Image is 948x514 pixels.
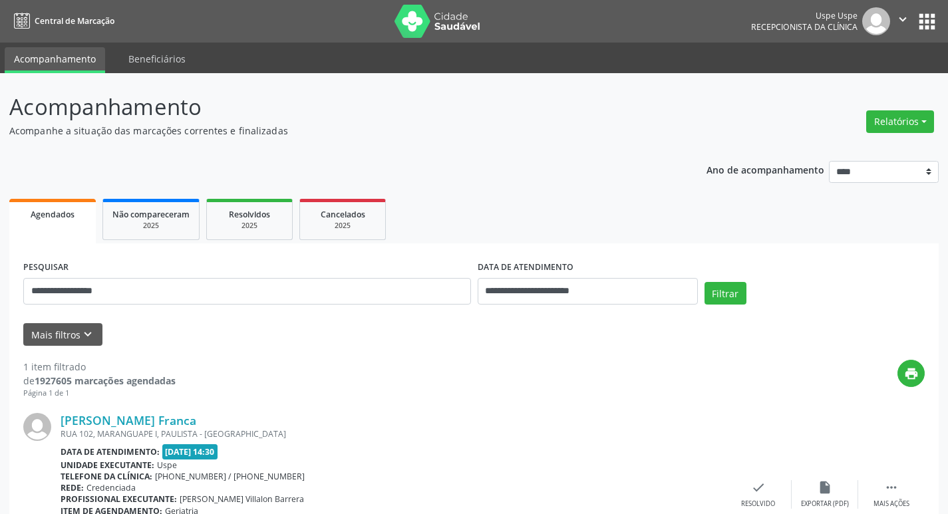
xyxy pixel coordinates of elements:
div: 2025 [112,221,190,231]
button: apps [915,10,939,33]
span: Central de Marcação [35,15,114,27]
span: Recepcionista da clínica [751,21,858,33]
b: Unidade executante: [61,459,154,471]
img: img [862,7,890,35]
div: 2025 [216,221,283,231]
button: Mais filtroskeyboard_arrow_down [23,323,102,346]
p: Ano de acompanhamento [707,161,824,178]
i:  [884,480,899,495]
button: Filtrar [705,282,746,305]
div: RUA 102, MARANGUAPE I, PAULISTA - [GEOGRAPHIC_DATA] [61,428,725,440]
i:  [895,12,910,27]
p: Acompanhamento [9,90,660,124]
b: Profissional executante: [61,493,177,505]
p: Acompanhe a situação das marcações correntes e finalizadas [9,124,660,138]
div: Página 1 de 1 [23,388,176,399]
div: Exportar (PDF) [801,499,849,509]
i: keyboard_arrow_down [80,327,95,342]
span: Uspe [157,459,177,471]
b: Rede: [61,482,84,493]
label: PESQUISAR [23,257,69,278]
label: DATA DE ATENDIMENTO [478,257,573,278]
span: Cancelados [321,209,365,220]
span: Credenciada [86,482,136,493]
span: Resolvidos [229,209,270,220]
div: 2025 [309,221,376,231]
button: print [897,360,925,387]
b: Data de atendimento: [61,446,160,457]
span: [PERSON_NAME] Villalon Barrera [180,493,304,505]
span: [DATE] 14:30 [162,444,218,459]
a: Acompanhamento [5,47,105,73]
button:  [890,7,915,35]
a: Central de Marcação [9,10,114,32]
div: de [23,374,176,388]
i: print [904,366,919,381]
a: [PERSON_NAME] Franca [61,413,196,428]
b: Telefone da clínica: [61,471,152,482]
div: 1 item filtrado [23,360,176,374]
div: Resolvido [741,499,775,509]
strong: 1927605 marcações agendadas [35,374,176,387]
span: Agendados [31,209,75,220]
span: Não compareceram [112,209,190,220]
span: [PHONE_NUMBER] / [PHONE_NUMBER] [155,471,305,482]
img: img [23,413,51,441]
i: check [751,480,766,495]
div: Uspe Uspe [751,10,858,21]
div: Mais ações [873,499,909,509]
button: Relatórios [866,110,934,133]
a: Beneficiários [119,47,195,70]
i: insert_drive_file [818,480,832,495]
